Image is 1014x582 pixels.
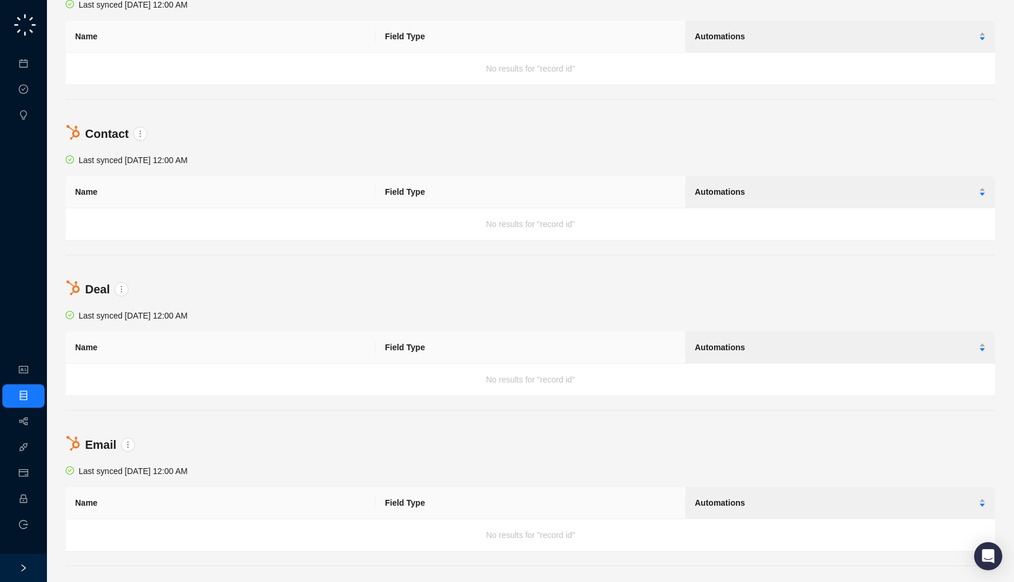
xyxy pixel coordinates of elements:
[79,311,188,320] span: Last synced [DATE] 12:00 AM
[124,441,132,449] span: more
[117,285,126,293] span: more
[34,59,96,69] a: Meetings & Calls
[66,176,376,208] th: Name
[34,111,62,120] a: Insights
[66,21,376,53] th: Name
[66,311,74,319] span: check-circle
[376,176,685,208] th: Field Type
[34,443,77,452] a: Integrations
[974,542,1002,570] div: Open Intercom Messenger
[695,185,976,198] span: Automations
[79,155,188,165] span: Last synced [DATE] 12:00 AM
[376,21,685,53] th: Field Type
[34,366,80,375] a: Organization
[34,469,90,478] a: Usage & Billing
[66,331,376,364] th: Name
[34,417,72,427] a: Workflows
[79,466,188,476] span: Last synced [DATE] 12:00 AM
[376,487,685,519] th: Field Type
[85,436,116,453] h4: Email
[136,130,144,138] span: more
[66,364,995,396] td: No results for "record id"
[66,155,74,164] span: check-circle
[34,85,90,94] a: Approval Tasks
[695,30,976,43] span: Automations
[695,341,976,354] span: Automations
[34,391,94,401] a: Objects & Fields
[376,331,685,364] th: Field Type
[85,126,129,142] h4: Contact
[66,466,74,475] span: check-circle
[66,208,995,241] td: No results for "record id"
[85,281,110,297] h4: Deal
[19,520,28,529] span: logout
[66,53,995,85] td: No results for "record id"
[695,496,976,509] span: Automations
[34,495,70,504] a: Employee
[66,487,376,519] th: Name
[66,519,995,551] td: No results for "record id"
[19,564,28,572] span: right
[12,12,38,38] img: logo-small-C4UdH2pc.png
